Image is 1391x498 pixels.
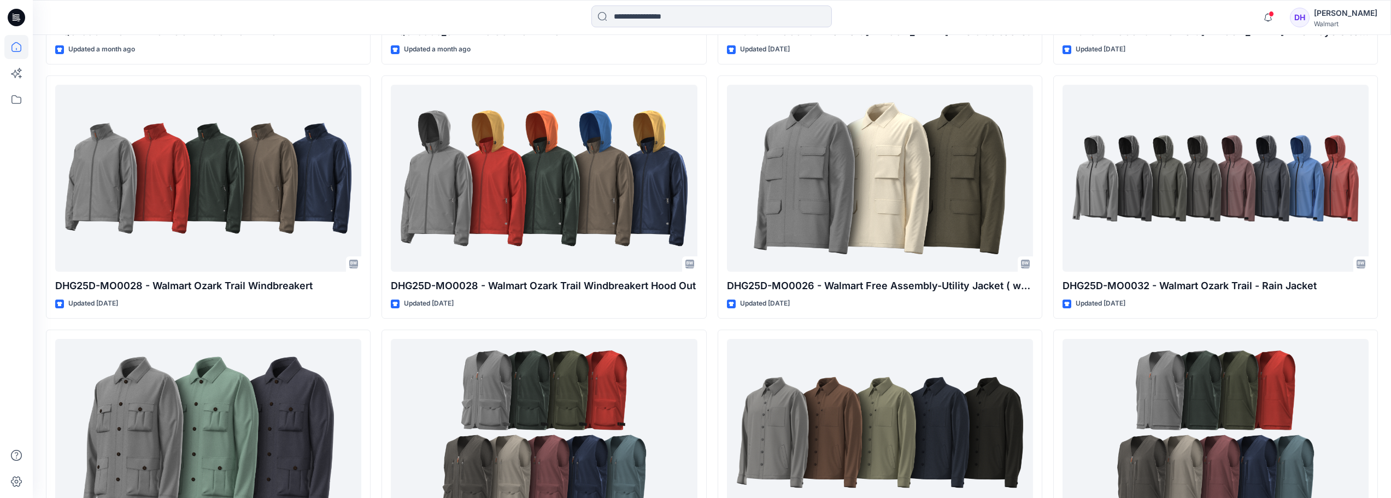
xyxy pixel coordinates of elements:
[740,44,790,55] p: Updated [DATE]
[404,298,454,309] p: Updated [DATE]
[1063,278,1369,294] p: DHG25D-MO0032 - Walmart Ozark Trail - Rain Jacket
[68,44,135,55] p: Updated a month ago
[55,85,361,272] a: DHG25D-MO0028 - Walmart Ozark Trail Windbreakert
[1314,7,1377,20] div: [PERSON_NAME]
[391,278,697,294] p: DHG25D-MO0028 - Walmart Ozark Trail Windbreakert Hood Out
[404,44,471,55] p: Updated a month ago
[727,278,1033,294] p: DHG25D-MO0026 - Walmart Free Assembly-Utility Jacket ( wash Program)
[1290,8,1310,27] div: DH
[391,85,697,272] a: DHG25D-MO0028 - Walmart Ozark Trail Windbreakert Hood Out
[727,85,1033,272] a: DHG25D-MO0026 - Walmart Free Assembly-Utility Jacket ( wash Program)
[1076,298,1125,309] p: Updated [DATE]
[1063,85,1369,272] a: DHG25D-MO0032 - Walmart Ozark Trail - Rain Jacket
[68,298,118,309] p: Updated [DATE]
[1076,44,1125,55] p: Updated [DATE]
[55,278,361,294] p: DHG25D-MO0028 - Walmart Ozark Trail Windbreakert
[740,298,790,309] p: Updated [DATE]
[1314,20,1377,28] div: Walmart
